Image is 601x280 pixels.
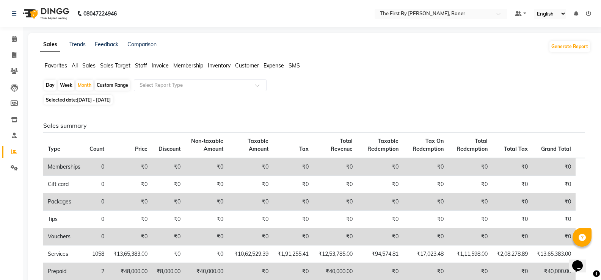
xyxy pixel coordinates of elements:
[228,193,273,211] td: ₹0
[72,62,78,69] span: All
[152,193,185,211] td: ₹0
[185,176,228,193] td: ₹0
[109,246,152,263] td: ₹13,65,383.00
[58,80,74,91] div: Week
[448,211,492,228] td: ₹0
[48,145,60,152] span: Type
[413,138,444,152] span: Tax On Redemption
[403,228,448,246] td: ₹0
[185,193,228,211] td: ₹0
[492,158,532,176] td: ₹0
[43,122,585,129] h6: Sales summary
[357,193,403,211] td: ₹0
[228,228,273,246] td: ₹0
[299,145,309,152] span: Tax
[109,211,152,228] td: ₹0
[313,193,357,211] td: ₹0
[273,211,313,228] td: ₹0
[569,250,593,272] iframe: chat widget
[43,158,85,176] td: Memberships
[85,246,109,263] td: 1058
[532,211,576,228] td: ₹0
[357,211,403,228] td: ₹0
[77,97,111,103] span: [DATE] - [DATE]
[403,158,448,176] td: ₹0
[152,246,185,263] td: ₹0
[448,193,492,211] td: ₹0
[135,145,148,152] span: Price
[273,228,313,246] td: ₹0
[492,228,532,246] td: ₹0
[448,228,492,246] td: ₹0
[492,211,532,228] td: ₹0
[331,138,353,152] span: Total Revenue
[403,193,448,211] td: ₹0
[152,62,169,69] span: Invoice
[85,228,109,246] td: 0
[273,158,313,176] td: ₹0
[19,3,71,24] img: logo
[235,62,259,69] span: Customer
[228,176,273,193] td: ₹0
[44,95,113,105] span: Selected date:
[492,246,532,263] td: ₹2,08,278.89
[45,62,67,69] span: Favorites
[43,193,85,211] td: Packages
[357,158,403,176] td: ₹0
[173,62,203,69] span: Membership
[95,80,130,91] div: Custom Range
[448,246,492,263] td: ₹1,11,598.00
[43,246,85,263] td: Services
[76,80,93,91] div: Month
[273,193,313,211] td: ₹0
[208,62,231,69] span: Inventory
[313,158,357,176] td: ₹0
[82,62,96,69] span: Sales
[248,138,268,152] span: Taxable Amount
[289,62,300,69] span: SMS
[357,176,403,193] td: ₹0
[541,145,571,152] span: Grand Total
[403,211,448,228] td: ₹0
[185,158,228,176] td: ₹0
[191,138,223,152] span: Non-taxable Amount
[69,41,86,48] a: Trends
[273,246,313,263] td: ₹1,91,255.41
[228,158,273,176] td: ₹0
[85,193,109,211] td: 0
[357,228,403,246] td: ₹0
[367,138,399,152] span: Taxable Redemption
[228,246,273,263] td: ₹10,62,529.39
[448,176,492,193] td: ₹0
[158,145,180,152] span: Discount
[448,158,492,176] td: ₹0
[109,158,152,176] td: ₹0
[152,228,185,246] td: ₹0
[83,3,117,24] b: 08047224946
[532,228,576,246] td: ₹0
[40,38,60,52] a: Sales
[152,176,185,193] td: ₹0
[264,62,284,69] span: Expense
[44,80,56,91] div: Day
[109,228,152,246] td: ₹0
[135,62,147,69] span: Staff
[185,228,228,246] td: ₹0
[313,228,357,246] td: ₹0
[532,193,576,211] td: ₹0
[43,228,85,246] td: Vouchers
[532,246,576,263] td: ₹13,65,383.00
[532,176,576,193] td: ₹0
[100,62,130,69] span: Sales Target
[313,176,357,193] td: ₹0
[85,176,109,193] td: 0
[185,246,228,263] td: ₹0
[403,246,448,263] td: ₹17,023.48
[109,193,152,211] td: ₹0
[43,211,85,228] td: Tips
[273,176,313,193] td: ₹0
[228,211,273,228] td: ₹0
[127,41,157,48] a: Comparison
[152,158,185,176] td: ₹0
[43,176,85,193] td: Gift card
